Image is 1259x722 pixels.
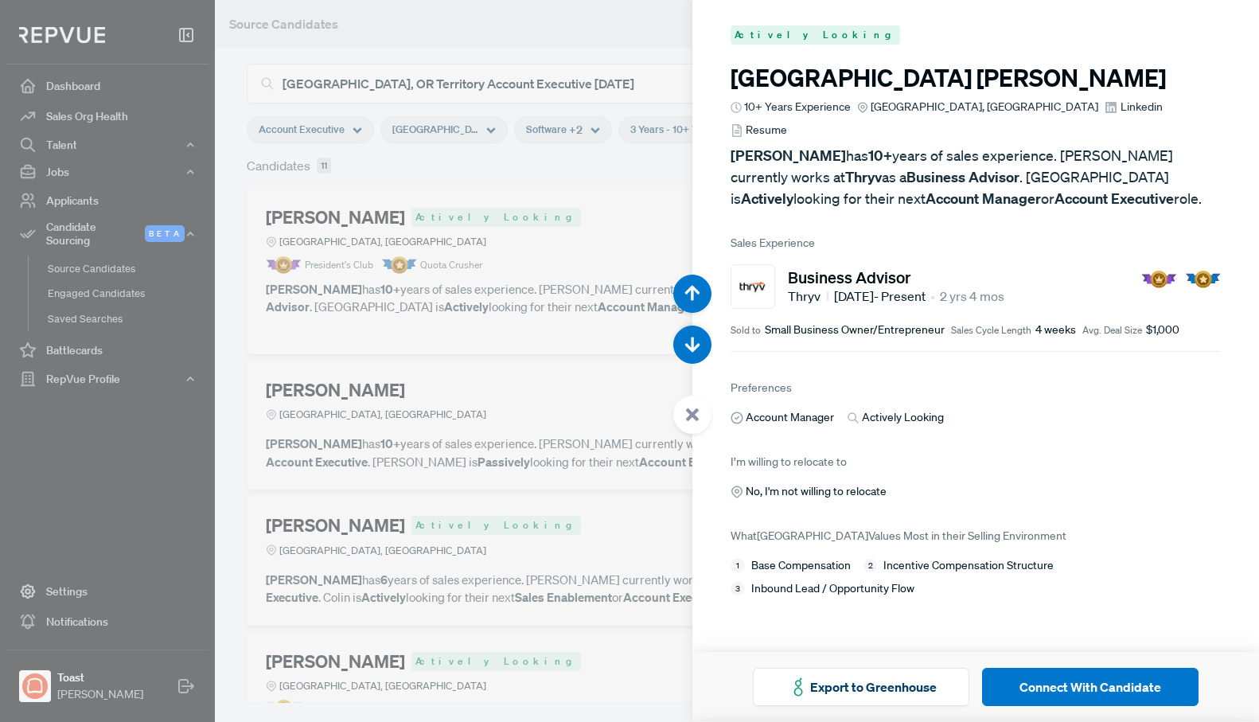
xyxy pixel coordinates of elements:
[751,557,851,574] span: Base Compensation
[731,235,1221,252] span: Sales Experience
[741,189,793,208] strong: Actively
[753,668,969,706] button: Export to Greenhouse
[751,580,914,597] span: Inbound Lead / Opportunity Flow
[862,409,944,426] span: Actively Looking
[951,323,1031,338] span: Sales Cycle Length
[731,381,792,395] span: Preferences
[731,145,1221,209] p: has years of sales experience. [PERSON_NAME] currently works at as a . [GEOGRAPHIC_DATA] is looki...
[906,168,1019,186] strong: Business Advisor
[731,455,847,469] span: I’m willing to relocate to
[731,146,846,165] strong: [PERSON_NAME]
[982,668,1199,706] button: Connect With Candidate
[731,529,1066,543] span: What [GEOGRAPHIC_DATA] Values Most in their Selling Environment
[746,483,887,500] span: No, I'm not willing to relocate
[871,99,1098,115] span: [GEOGRAPHIC_DATA], [GEOGRAPHIC_DATA]
[834,287,926,306] span: [DATE] - Present
[1105,99,1162,115] a: Linkedin
[788,267,1004,287] h5: Business Advisor
[1035,322,1076,338] span: 4 weeks
[1082,323,1142,338] span: Avg. Deal Size
[731,323,761,338] span: Sold to
[845,168,882,186] strong: Thryv
[926,189,1041,208] strong: Account Manager
[863,559,878,573] span: 2
[731,122,787,139] a: Resume
[731,25,900,45] span: Actively Looking
[788,287,828,306] span: Thryv
[1185,271,1221,288] img: Quota Badge
[1141,271,1177,288] img: President Badge
[746,122,787,139] span: Resume
[1121,99,1163,115] span: Linkedin
[1054,189,1174,208] strong: Account Executive
[765,322,945,338] span: Small Business Owner/Entrepreneur
[744,99,851,115] span: 10+ Years Experience
[735,268,771,305] img: Thryv
[731,582,745,596] span: 3
[883,557,1054,574] span: Incentive Compensation Structure
[731,64,1221,92] h3: [GEOGRAPHIC_DATA] [PERSON_NAME]
[940,287,1004,306] span: 2 yrs 4 mos
[731,559,745,573] span: 1
[1146,322,1179,338] span: $1,000
[746,409,834,426] span: Account Manager
[930,287,935,306] article: •
[868,146,892,165] strong: 10+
